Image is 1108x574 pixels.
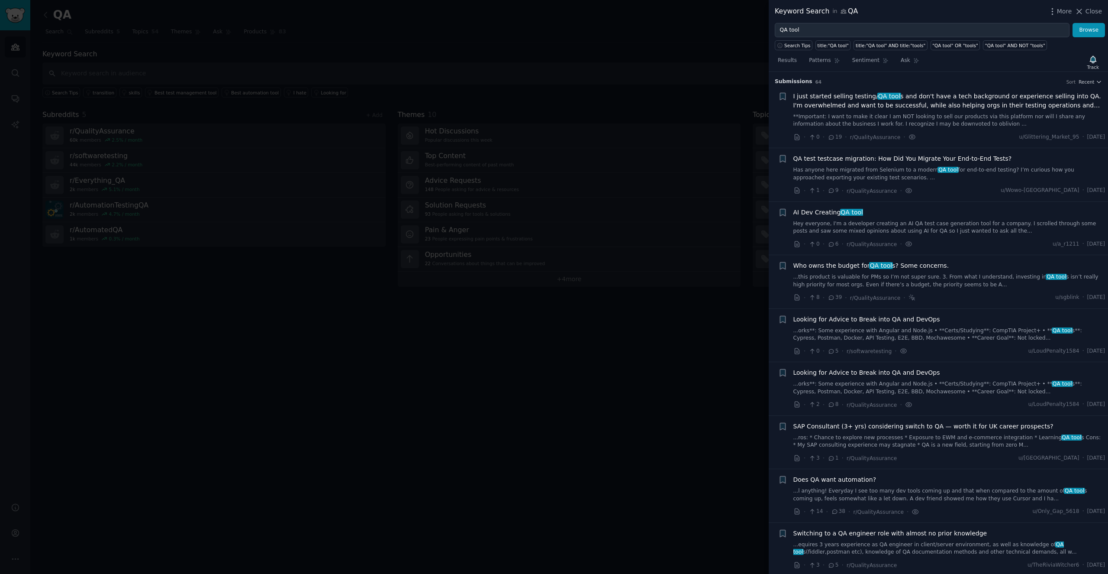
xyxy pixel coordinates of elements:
[847,188,897,194] span: r/QualityAssurance
[842,400,844,409] span: ·
[1085,7,1102,16] span: Close
[1018,454,1079,462] span: u/[GEOGRAPHIC_DATA]
[1028,401,1079,409] span: u/LoudPenalty1584
[815,40,850,50] a: title:"QA tool"
[1082,133,1084,141] span: ·
[804,347,805,356] span: ·
[895,347,896,356] span: ·
[1087,454,1105,462] span: [DATE]
[847,348,892,354] span: r/softwaretesting
[840,209,864,216] span: QA tool
[793,273,1105,289] a: ...this product is valuable for PMs so I’m not super sure. 3. From what I understand, investing i...
[1087,64,1099,70] div: Track
[823,240,825,249] span: ·
[806,54,843,71] a: Patterns
[828,454,838,462] span: 1
[793,261,949,270] span: Who owns the budget for s? Some concerns.
[808,508,823,516] span: 14
[809,57,831,65] span: Patterns
[1082,240,1084,248] span: ·
[804,561,805,570] span: ·
[1082,347,1084,355] span: ·
[901,57,910,65] span: Ask
[828,187,838,195] span: 9
[793,315,940,324] a: Looking for Advice to Break into QA and DevOps
[1075,7,1102,16] button: Close
[1079,79,1094,85] span: Recent
[823,347,825,356] span: ·
[1053,240,1079,248] span: u/a_r1211
[808,187,819,195] span: 1
[850,295,900,301] span: r/QualityAssurance
[1087,294,1105,302] span: [DATE]
[1087,133,1105,141] span: [DATE]
[1087,347,1105,355] span: [DATE]
[1048,7,1072,16] button: More
[983,40,1047,50] a: "QA tool" AND NOT "tools"
[1052,381,1073,387] span: QA tool
[1084,53,1102,71] button: Track
[1027,561,1079,569] span: u/TheRiviaWitcher6
[823,186,825,195] span: ·
[804,186,805,195] span: ·
[778,57,797,65] span: Results
[793,542,1064,555] span: QA tool
[775,78,812,86] span: Submission s
[854,509,904,515] span: r/QualityAssurance
[808,454,819,462] span: 3
[808,294,819,302] span: 8
[903,293,905,302] span: ·
[823,400,825,409] span: ·
[808,561,819,569] span: 3
[775,54,800,71] a: Results
[1061,435,1082,441] span: QA tool
[828,240,838,248] span: 6
[793,166,1105,182] a: Has anyone here migrated from Selenium to a modernQA toolfor end-to-end testing? I’m curious how ...
[775,40,812,50] button: Search Tips
[856,42,925,49] div: title:"QA tool" AND title:"tools"
[1057,7,1072,16] span: More
[847,241,897,247] span: r/QualityAssurance
[1055,294,1079,302] span: u/sgblink
[932,42,978,49] div: "QA tool" OR "tools"
[828,561,838,569] span: 5
[845,133,847,142] span: ·
[828,347,838,355] span: 5
[793,92,1105,110] span: I just started selling testing/ s and don't have a tech background or experience selling into QA....
[793,113,1105,128] a: **Important: I want to make it clear I am NOT looking to sell our products via this platform nor ...
[793,434,1105,449] a: ...ros: * Chance to explore new processes * Exposure to EWM and e-commerce integration * Learning...
[1087,240,1105,248] span: [DATE]
[793,208,863,217] span: AI Dev Creating
[900,240,902,249] span: ·
[808,347,819,355] span: 0
[804,507,805,516] span: ·
[793,487,1105,503] a: ...l anything! Everyday I see too many dev tools coming up and that when compared to the amount o...
[842,561,844,570] span: ·
[842,186,844,195] span: ·
[828,294,842,302] span: 39
[793,422,1053,431] a: SAP Consultant (3+ yrs) considering switch to QA — worth it for UK career prospects?
[793,154,1012,163] a: QA test testcase migration: How Did You Migrate Your End-to-End Tests?
[808,133,819,141] span: 0
[842,240,844,249] span: ·
[793,220,1105,235] a: Hey everyone, I'm a developer creating an AI QA test case generation tool for a company. I scroll...
[1019,133,1079,141] span: u/Glittering_Market_95
[828,133,842,141] span: 19
[847,562,897,568] span: r/QualityAssurance
[793,380,1105,396] a: ...orks**: Some experience with Angular and Node.js • **Certs/Studying**: CompTIA Project+ • **QA...
[804,293,805,302] span: ·
[804,400,805,409] span: ·
[847,402,897,408] span: r/QualityAssurance
[1079,79,1102,85] button: Recent
[1082,561,1084,569] span: ·
[1082,294,1084,302] span: ·
[793,92,1105,110] a: I just started selling testing/QA tools and don't have a tech background or experience selling in...
[1087,561,1105,569] span: [DATE]
[823,293,825,302] span: ·
[1064,488,1085,494] span: QA tool
[1087,401,1105,409] span: [DATE]
[842,347,844,356] span: ·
